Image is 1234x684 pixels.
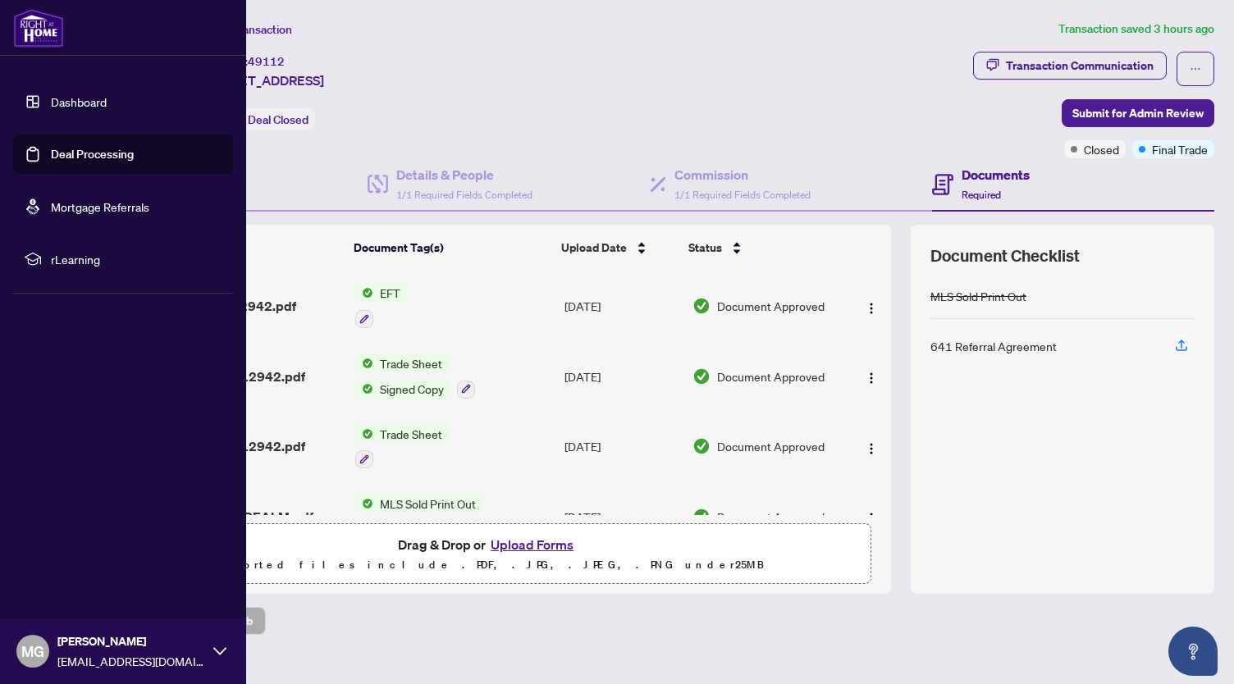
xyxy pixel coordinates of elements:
[962,189,1001,201] span: Required
[373,284,407,302] span: EFT
[930,287,1026,305] div: MLS Sold Print Out
[51,147,134,162] a: Deal Processing
[1168,627,1218,676] button: Open asap
[692,508,711,526] img: Document Status
[355,495,482,539] button: Status IconMLS Sold Print Out
[51,94,107,109] a: Dashboard
[396,189,532,201] span: 1/1 Required Fields Completed
[858,363,884,390] button: Logo
[865,442,878,455] img: Logo
[674,189,811,201] span: 1/1 Required Fields Completed
[1062,99,1214,127] button: Submit for Admin Review
[373,380,450,398] span: Signed Copy
[51,250,222,268] span: rLearning
[355,425,449,469] button: Status IconTrade Sheet
[858,433,884,459] button: Logo
[688,239,722,257] span: Status
[57,632,205,650] span: [PERSON_NAME]
[561,239,627,257] span: Upload Date
[858,504,884,530] button: Logo
[396,165,532,185] h4: Details & People
[248,54,285,69] span: 49112
[248,112,308,127] span: Deal Closed
[355,284,373,302] img: Status Icon
[865,512,878,525] img: Logo
[373,354,449,372] span: Trade Sheet
[717,297,825,315] span: Document Approved
[692,297,711,315] img: Document Status
[398,534,578,555] span: Drag & Drop or
[1152,140,1208,158] span: Final Trade
[858,293,884,319] button: Logo
[1006,52,1154,79] div: Transaction Communication
[57,652,205,670] span: [EMAIL_ADDRESS][DOMAIN_NAME]
[1190,63,1201,75] span: ellipsis
[106,524,871,585] span: Drag & Drop orUpload FormsSupported files include .PDF, .JPG, .JPEG, .PNG under25MB
[962,165,1030,185] h4: Documents
[203,108,315,130] div: Status:
[717,508,825,526] span: Document Approved
[674,165,811,185] h4: Commission
[355,354,475,399] button: Status IconTrade SheetStatus IconSigned Copy
[355,354,373,372] img: Status Icon
[203,71,324,90] span: [STREET_ADDRESS]
[692,367,711,385] img: Document Status
[555,225,682,271] th: Upload Date
[558,341,686,412] td: [DATE]
[373,495,482,513] span: MLS Sold Print Out
[558,481,686,552] td: [DATE]
[558,412,686,482] td: [DATE]
[13,8,64,48] img: logo
[204,22,292,37] span: View Transaction
[116,555,861,575] p: Supported files include .PDF, .JPG, .JPEG, .PNG under 25 MB
[930,337,1057,355] div: 641 Referral Agreement
[51,199,149,214] a: Mortgage Referrals
[1072,100,1204,126] span: Submit for Admin Review
[355,380,373,398] img: Status Icon
[486,534,578,555] button: Upload Forms
[682,225,841,271] th: Status
[973,52,1167,80] button: Transaction Communication
[1058,20,1214,39] article: Transaction saved 3 hours ago
[355,284,407,328] button: Status IconEFT
[930,244,1080,267] span: Document Checklist
[717,367,825,385] span: Document Approved
[558,271,686,341] td: [DATE]
[692,437,711,455] img: Document Status
[373,425,449,443] span: Trade Sheet
[717,437,825,455] span: Document Approved
[355,495,373,513] img: Status Icon
[21,640,44,663] span: MG
[865,372,878,385] img: Logo
[1084,140,1119,158] span: Closed
[865,302,878,315] img: Logo
[347,225,555,271] th: Document Tag(s)
[355,425,373,443] img: Status Icon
